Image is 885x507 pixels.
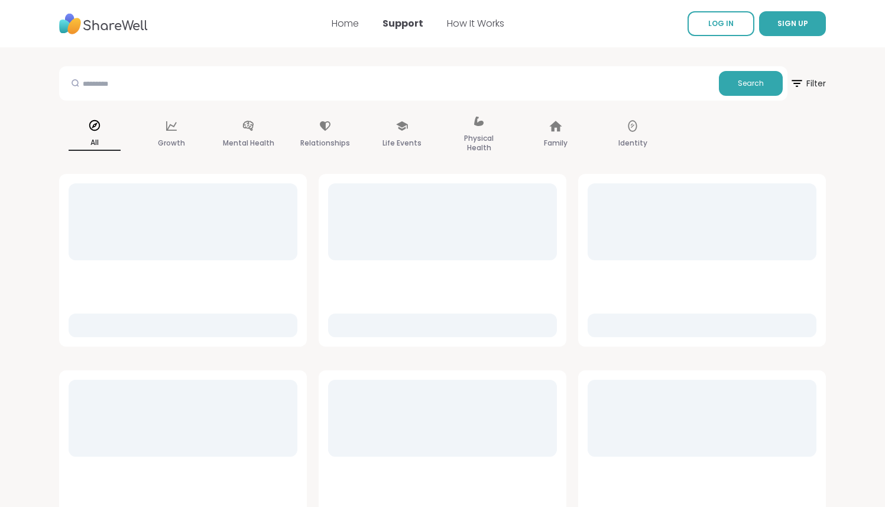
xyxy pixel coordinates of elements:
[59,8,148,40] img: ShareWell Nav Logo
[719,71,783,96] button: Search
[544,136,568,150] p: Family
[738,78,764,89] span: Search
[332,17,359,30] a: Home
[158,136,185,150] p: Growth
[69,135,121,151] p: All
[688,11,754,36] a: LOG IN
[223,136,274,150] p: Mental Health
[618,136,647,150] p: Identity
[382,17,423,30] a: Support
[759,11,826,36] button: SIGN UP
[300,136,350,150] p: Relationships
[790,69,826,98] span: Filter
[453,131,505,155] p: Physical Health
[382,136,422,150] p: Life Events
[790,66,826,101] button: Filter
[708,18,734,28] span: LOG IN
[447,17,504,30] a: How It Works
[777,18,808,28] span: SIGN UP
